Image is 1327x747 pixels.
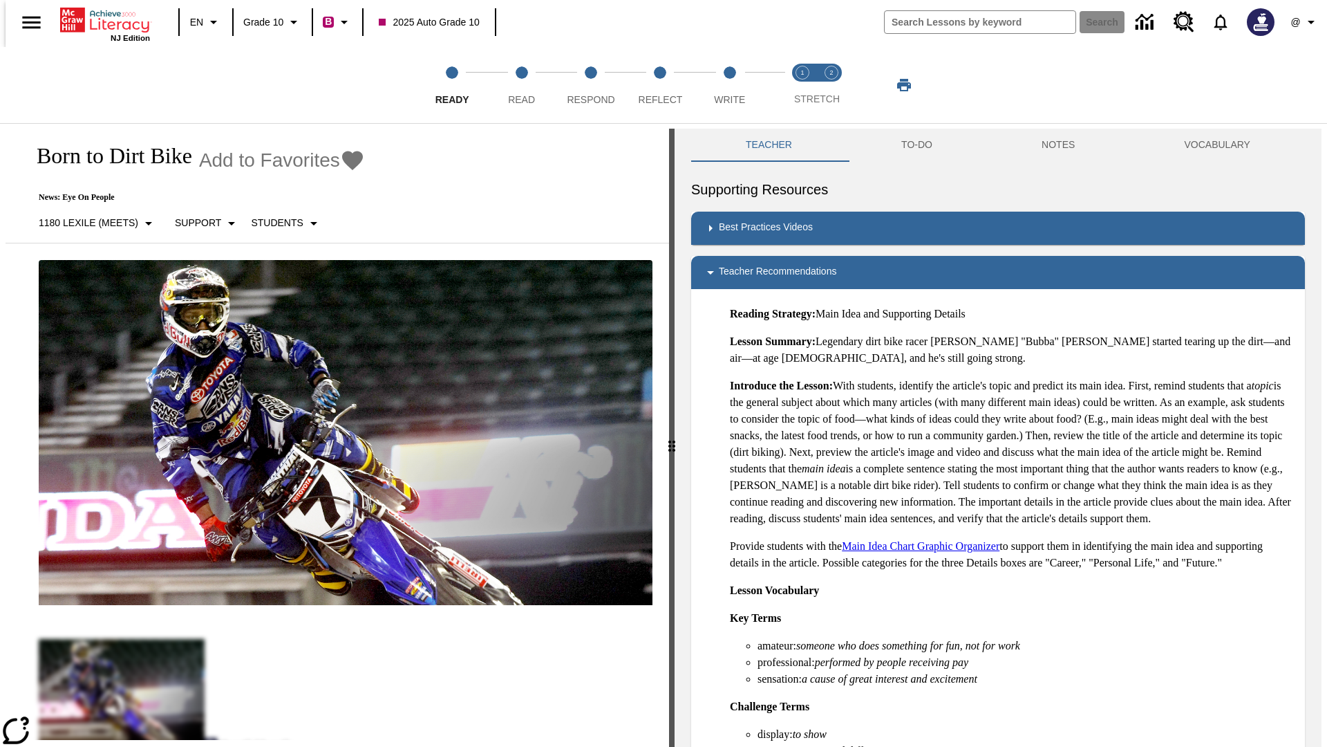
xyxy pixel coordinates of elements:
[690,47,770,123] button: Write step 5 of 5
[730,612,781,624] strong: Key Terms
[675,129,1321,747] div: activity
[11,2,52,43] button: Open side menu
[691,129,847,162] button: Teacher
[639,94,683,105] span: Reflect
[669,129,675,747] div: Press Enter or Spacebar and then press right and left arrow keys to move the slider
[199,149,340,172] span: Add to Favorites
[782,47,822,123] button: Stretch Read step 1 of 2
[730,333,1294,367] p: Legendary dirt bike racer [PERSON_NAME] "Bubba" [PERSON_NAME] started tearing up the dirt—and air...
[800,69,804,76] text: 1
[6,129,669,740] div: reading
[111,34,150,42] span: NJ Edition
[190,15,203,30] span: EN
[829,69,833,76] text: 2
[757,726,1294,743] li: display:
[757,671,1294,688] li: sensation:
[435,94,469,105] span: Ready
[714,94,745,105] span: Write
[175,216,221,230] p: Support
[1129,129,1305,162] button: VOCABULARY
[22,143,192,169] h1: Born to Dirt Bike
[796,640,1020,652] em: someone who does something for fun, not for work
[412,47,492,123] button: Ready step 1 of 5
[169,211,245,236] button: Scaffolds, Support
[691,178,1305,201] h6: Supporting Resources
[325,13,332,30] span: B
[882,73,926,98] button: Print
[379,15,479,30] span: 2025 Auto Grade 10
[730,308,816,320] strong: Reading Strategy:
[802,463,846,474] em: main idea
[245,211,327,236] button: Select Student
[508,94,535,105] span: Read
[794,93,840,104] span: STRETCH
[815,656,968,668] em: performed by people receiving pay
[1290,15,1300,30] span: @
[251,216,303,230] p: Students
[730,335,816,347] strong: Lesson Summary:
[238,10,308,35] button: Grade: Grade 10, Select a grade
[793,728,827,740] em: to show
[551,47,631,123] button: Respond step 3 of 5
[847,129,987,162] button: TO-DO
[802,673,977,685] em: a cause of great interest and excitement
[691,256,1305,289] div: Teacher Recommendations
[885,11,1075,33] input: search field
[1203,4,1239,40] a: Notifications
[1239,4,1283,40] button: Select a new avatar
[987,129,1129,162] button: NOTES
[1165,3,1203,41] a: Resource Center, Will open in new tab
[39,260,652,606] img: Motocross racer James Stewart flies through the air on his dirt bike.
[22,192,365,203] p: News: Eye On People
[757,638,1294,654] li: amateur:
[691,212,1305,245] div: Best Practices Videos
[730,378,1294,527] p: With students, identify the article's topic and predict its main idea. First, remind students tha...
[39,216,138,230] p: 1180 Lexile (Meets)
[1247,8,1274,36] img: Avatar
[481,47,561,123] button: Read step 2 of 5
[1283,10,1327,35] button: Profile/Settings
[730,306,1294,322] p: Main Idea and Supporting Details
[317,10,358,35] button: Boost Class color is violet red. Change class color
[811,47,851,123] button: Stretch Respond step 2 of 2
[1127,3,1165,41] a: Data Center
[719,220,813,237] p: Best Practices Videos
[730,538,1294,571] p: Provide students with the to support them in identifying the main idea and supporting details in ...
[199,148,365,172] button: Add to Favorites - Born to Dirt Bike
[691,129,1305,162] div: Instructional Panel Tabs
[730,584,819,596] strong: Lesson Vocabulary
[757,654,1294,671] li: professional:
[730,701,809,712] strong: Challenge Terms
[33,211,162,236] button: Select Lexile, 1180 Lexile (Meets)
[1252,380,1274,391] em: topic
[842,540,999,552] a: Main Idea Chart Graphic Organizer
[730,380,833,391] strong: Introduce the Lesson:
[243,15,283,30] span: Grade 10
[60,5,150,42] div: Home
[567,94,614,105] span: Respond
[184,10,228,35] button: Language: EN, Select a language
[620,47,700,123] button: Reflect step 4 of 5
[719,264,836,281] p: Teacher Recommendations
